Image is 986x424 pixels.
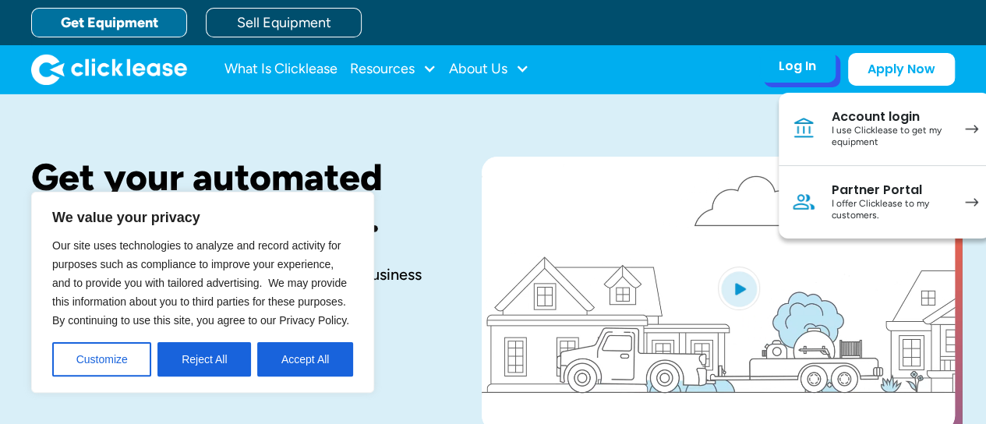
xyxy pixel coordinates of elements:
img: Blue play button logo on a light blue circular background [718,267,760,310]
div: Partner Portal [832,182,949,198]
div: I offer Clicklease to my customers. [832,198,949,222]
p: We value your privacy [52,208,353,227]
div: About Us [449,54,529,85]
h1: Get your automated decision in seconds. [31,157,432,239]
img: Bank icon [791,116,816,141]
a: home [31,54,187,85]
div: Log In [779,58,816,74]
img: arrow [965,125,978,133]
img: arrow [965,198,978,207]
span: Our site uses technologies to analyze and record activity for purposes such as compliance to impr... [52,239,349,327]
a: Apply Now [848,53,955,86]
div: We value your privacy [31,192,374,393]
a: Get Equipment [31,8,187,37]
div: Account login [832,109,949,125]
a: What Is Clicklease [224,54,338,85]
button: Reject All [157,342,251,376]
button: Customize [52,342,151,376]
img: Person icon [791,189,816,214]
a: Sell Equipment [206,8,362,37]
button: Accept All [257,342,353,376]
img: Clicklease logo [31,54,187,85]
div: I use Clicklease to get my equipment [832,125,949,149]
div: Resources [350,54,436,85]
